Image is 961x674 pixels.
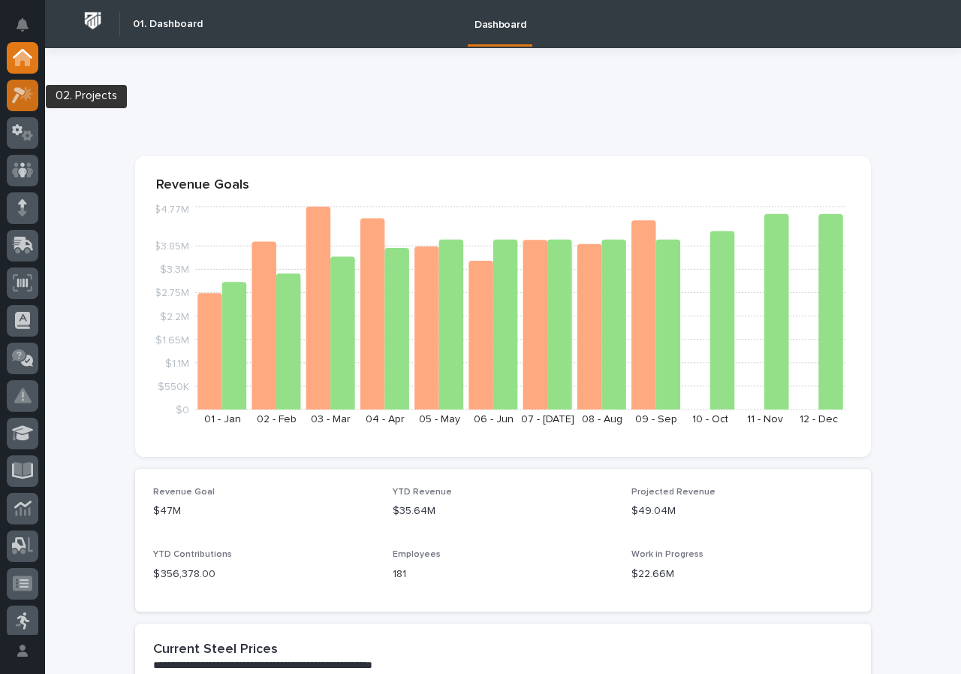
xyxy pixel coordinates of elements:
[160,311,189,322] tspan: $2.2M
[155,288,189,298] tspan: $2.75M
[393,550,441,559] span: Employees
[582,414,622,425] text: 08 - Aug
[393,503,614,519] p: $35.64M
[153,642,278,658] h2: Current Steel Prices
[366,414,405,425] text: 04 - Apr
[154,241,189,252] tspan: $3.85M
[521,414,574,425] text: 07 - [DATE]
[7,9,38,41] button: Notifications
[19,18,38,42] div: Notifications
[155,334,189,345] tspan: $1.65M
[474,414,514,425] text: 06 - Jun
[393,567,614,582] p: 181
[631,550,703,559] span: Work in Progress
[311,414,351,425] text: 03 - Mar
[133,18,203,31] h2: 01. Dashboard
[204,414,241,425] text: 01 - Jan
[158,381,189,391] tspan: $550K
[419,414,460,425] text: 05 - May
[153,567,375,582] p: $ 356,378.00
[79,7,107,35] img: Workspace Logo
[692,414,728,425] text: 10 - Oct
[154,204,189,215] tspan: $4.77M
[176,405,189,416] tspan: $0
[153,503,375,519] p: $47M
[153,488,215,497] span: Revenue Goal
[153,550,232,559] span: YTD Contributions
[631,567,853,582] p: $22.66M
[156,177,850,194] p: Revenue Goals
[165,358,189,368] tspan: $1.1M
[800,414,838,425] text: 12 - Dec
[257,414,297,425] text: 02 - Feb
[160,264,189,275] tspan: $3.3M
[631,488,715,497] span: Projected Revenue
[747,414,783,425] text: 11 - Nov
[393,488,452,497] span: YTD Revenue
[635,414,677,425] text: 09 - Sep
[631,503,853,519] p: $49.04M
